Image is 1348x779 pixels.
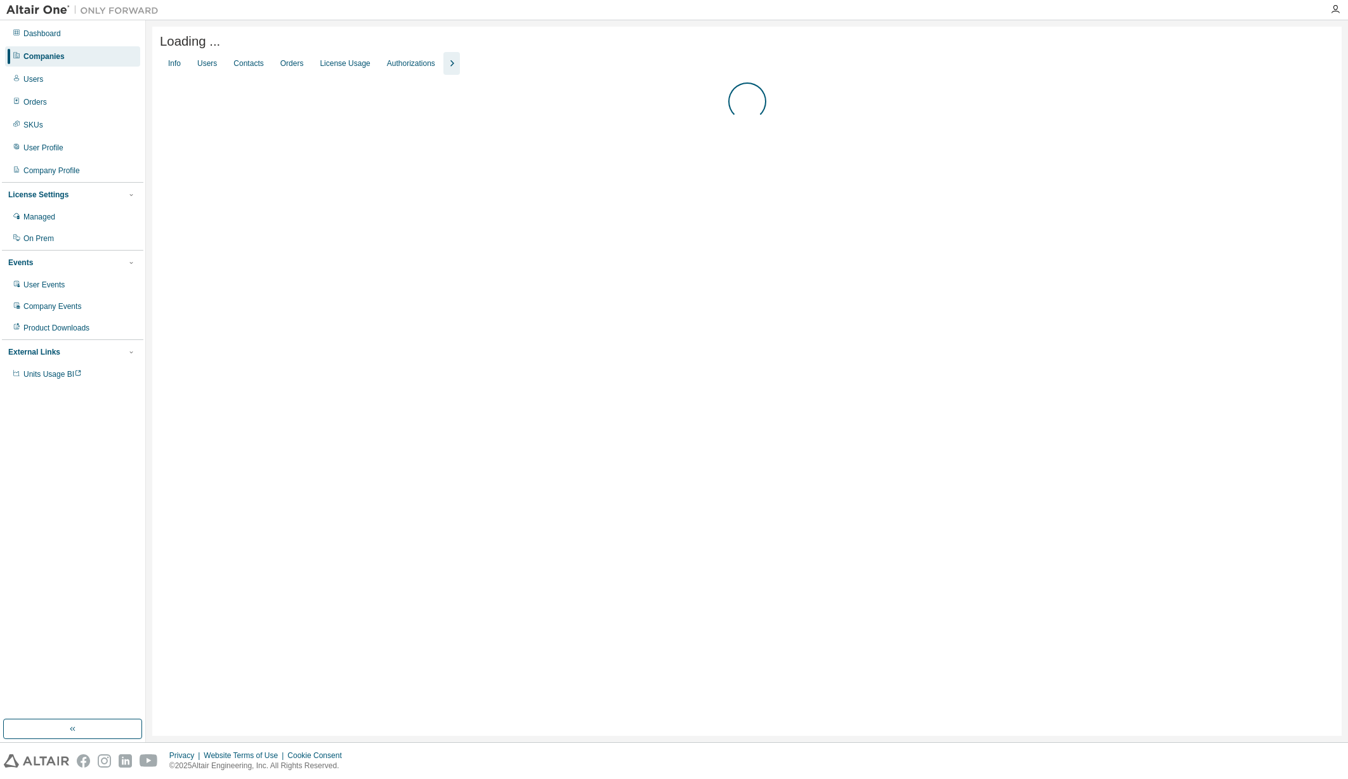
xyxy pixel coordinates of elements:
div: Companies [23,51,65,62]
span: Units Usage BI [23,370,82,379]
img: Altair One [6,4,165,16]
div: License Settings [8,190,69,200]
div: Dashboard [23,29,61,39]
div: User Profile [23,143,63,153]
div: Privacy [169,750,204,761]
div: Company Profile [23,166,80,176]
div: Info [168,58,181,69]
div: SKUs [23,120,43,130]
div: Contacts [233,58,263,69]
div: External Links [8,347,60,357]
div: Events [8,258,33,268]
img: instagram.svg [98,754,111,768]
p: © 2025 Altair Engineering, Inc. All Rights Reserved. [169,761,350,771]
div: Users [197,58,217,69]
img: altair_logo.svg [4,754,69,768]
div: Managed [23,212,55,222]
img: linkedin.svg [119,754,132,768]
div: User Events [23,280,65,290]
img: facebook.svg [77,754,90,768]
div: Website Terms of Use [204,750,287,761]
div: Orders [280,58,304,69]
div: Product Downloads [23,323,89,333]
img: youtube.svg [140,754,158,768]
div: License Usage [320,58,370,69]
div: Authorizations [387,58,435,69]
div: On Prem [23,233,54,244]
div: Cookie Consent [287,750,349,761]
div: Company Events [23,301,81,311]
div: Orders [23,97,47,107]
span: Loading ... [160,34,220,49]
div: Users [23,74,43,84]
